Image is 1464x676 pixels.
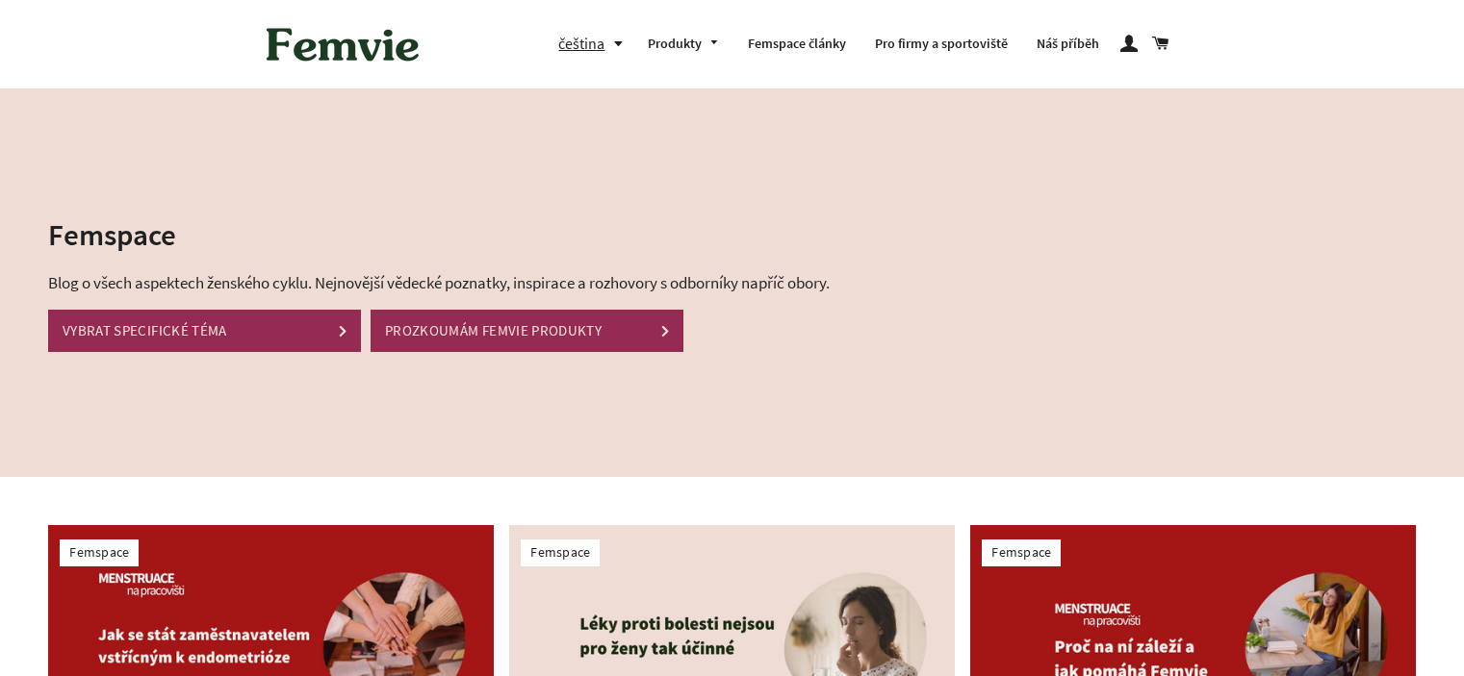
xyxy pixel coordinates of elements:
p: Blog o všech aspektech ženského cyklu. Nejnovější vědecké poznatky, inspirace a rozhovory s odbor... [48,270,852,296]
a: Femspace [530,543,590,561]
button: čeština [558,31,633,57]
img: Femvie [256,14,429,74]
h2: Femspace [48,213,852,255]
a: Femspace [69,543,129,561]
a: Produkty [633,19,733,69]
a: Pro firmy a sportoviště [860,19,1022,69]
a: Femspace články [733,19,860,69]
a: PROZKOUMÁM FEMVIE PRODUKTY [371,310,683,351]
a: Femspace [991,543,1051,561]
a: Náš příběh [1022,19,1114,69]
a: VYBRAT SPECIFICKÉ TÉMA [48,310,361,351]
